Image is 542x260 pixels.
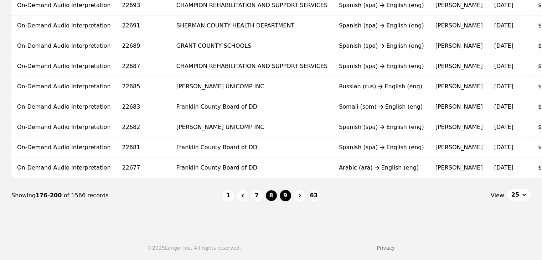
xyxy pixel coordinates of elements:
td: Franklin County Board of DD [171,158,333,178]
td: [PERSON_NAME] [430,56,489,77]
time: [DATE] [494,164,513,171]
span: View [491,191,504,200]
nav: Page navigation [11,178,531,213]
button: 63 [308,190,320,201]
button: 1 [223,190,234,201]
div: Arabic (ara) English (eng) [339,163,424,172]
td: Franklin County Board of DD [171,137,333,158]
td: On-Demand Audio Interpretation [11,158,117,178]
td: 22685 [117,77,171,97]
time: [DATE] [494,124,513,130]
td: 22689 [117,36,171,56]
td: On-Demand Audio Interpretation [11,36,117,56]
td: [PERSON_NAME] [430,16,489,36]
td: CHAMPION REHABILITATION AND SUPPORT SERVICES [171,56,333,77]
div: Spanish (spa) English (eng) [339,1,424,10]
td: [PERSON_NAME] UNICOMP INC [171,77,333,97]
td: On-Demand Audio Interpretation [11,77,117,97]
td: [PERSON_NAME] [430,77,489,97]
div: Spanish (spa) English (eng) [339,21,424,30]
time: [DATE] [494,2,513,9]
div: © 2025 Lango, Inc. All rights reserved. [147,244,241,251]
td: 22682 [117,117,171,137]
button: 25 [507,189,531,201]
span: 25 [511,191,519,199]
td: On-Demand Audio Interpretation [11,137,117,158]
td: [PERSON_NAME] [430,36,489,56]
td: Franklin County Board of DD [171,97,333,117]
td: 22677 [117,158,171,178]
time: [DATE] [494,103,513,110]
div: Russian (rus) English (eng) [339,82,424,91]
div: Somali (som) English (eng) [339,103,424,111]
td: [PERSON_NAME] [430,137,489,158]
td: [PERSON_NAME] [430,158,489,178]
td: 22681 [117,137,171,158]
time: [DATE] [494,83,513,90]
div: Spanish (spa) English (eng) [339,42,424,50]
a: Privacy [377,245,395,251]
td: [PERSON_NAME] [430,117,489,137]
button: 7 [251,190,263,201]
td: On-Demand Audio Interpretation [11,16,117,36]
td: SHERMAN COUNTY HEALTH DEPARTMENT [171,16,333,36]
td: GRANT COUNTY SCHOOLS [171,36,333,56]
div: Spanish (spa) English (eng) [339,62,424,71]
span: 176-200 [36,192,64,199]
td: [PERSON_NAME] [430,97,489,117]
td: 22683 [117,97,171,117]
td: On-Demand Audio Interpretation [11,97,117,117]
time: [DATE] [494,144,513,151]
time: [DATE] [494,22,513,29]
td: On-Demand Audio Interpretation [11,117,117,137]
td: 22691 [117,16,171,36]
td: 22687 [117,56,171,77]
time: [DATE] [494,63,513,69]
div: Spanish (spa) English (eng) [339,123,424,131]
button: 9 [280,190,291,201]
td: [PERSON_NAME] UNICOMP INC [171,117,333,137]
td: On-Demand Audio Interpretation [11,56,117,77]
div: Showing of 1566 records [11,191,223,200]
time: [DATE] [494,42,513,49]
div: Spanish (spa) English (eng) [339,143,424,152]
